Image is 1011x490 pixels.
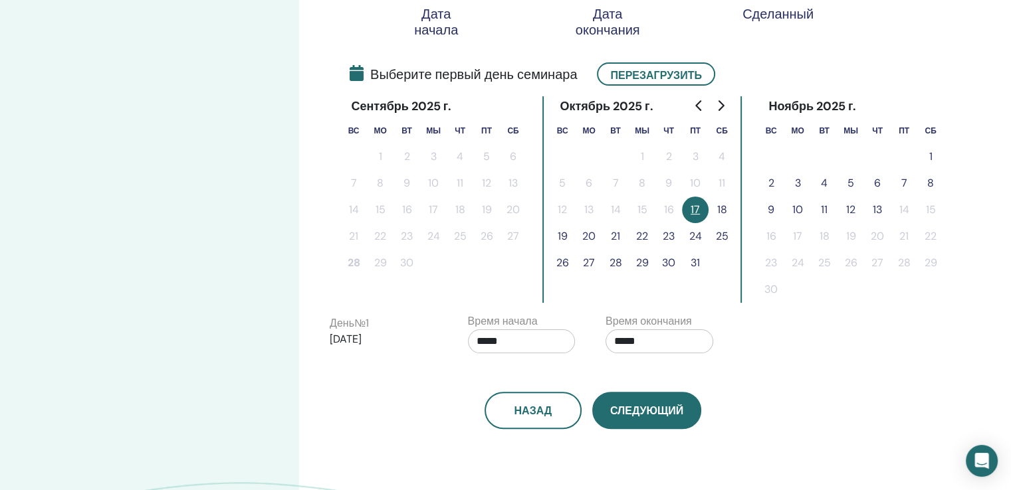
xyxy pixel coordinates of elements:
[742,5,814,23] font: Сделанный
[864,117,891,143] th: Четверг
[429,203,438,216] font: 17
[366,316,369,330] font: 1
[663,125,674,136] font: Чт
[374,229,386,243] font: 22
[510,149,516,163] font: 6
[485,392,582,429] button: Назад
[374,256,387,270] font: 29
[666,149,672,163] font: 2
[348,256,360,270] font: 28
[404,149,410,163] font: 2
[655,117,682,143] th: Четверг
[639,176,645,190] font: 8
[340,117,367,143] th: Воскресенье
[379,149,382,163] font: 1
[662,256,675,270] font: 30
[602,117,629,143] th: Вторник
[420,117,447,143] th: Среда
[818,256,831,270] font: 25
[377,176,384,190] font: 8
[367,117,393,143] th: Понедельник
[557,125,568,136] font: Вс
[457,176,463,190] font: 11
[354,316,366,330] font: №
[663,229,675,243] font: 23
[576,5,640,39] font: Дата окончания
[871,229,884,243] font: 20
[845,256,857,270] font: 26
[843,125,858,136] font: Мы
[393,117,420,143] th: Вторник
[665,176,672,190] font: 9
[690,176,701,190] font: 10
[500,117,526,143] th: Суббота
[414,5,458,39] font: Дата начала
[514,404,552,418] font: Назад
[768,203,774,216] font: 9
[635,125,649,136] font: Мы
[641,149,644,163] font: 1
[351,176,357,190] font: 7
[925,256,937,270] font: 29
[611,203,621,216] font: 14
[764,282,778,296] font: 30
[811,117,838,143] th: Вторник
[838,117,864,143] th: Среда
[454,229,467,243] font: 25
[682,117,709,143] th: Пятница
[403,176,410,190] font: 9
[613,176,619,190] font: 7
[710,92,731,119] button: Перейти к следующему месяцу
[610,68,701,82] font: Перезагрузить
[766,125,777,136] font: Вс
[899,229,909,243] font: 21
[820,229,830,243] font: 18
[784,117,811,143] th: Понедельник
[401,125,412,136] font: Вт
[693,149,699,163] font: 3
[636,256,649,270] font: 29
[927,176,934,190] font: 8
[637,203,647,216] font: 15
[636,229,648,243] font: 22
[691,203,700,216] font: 17
[374,125,386,136] font: Мо
[508,176,518,190] font: 13
[582,229,596,243] font: 20
[556,256,569,270] font: 26
[610,404,683,418] font: Следующий
[549,117,576,143] th: Воскресенье
[874,176,881,190] font: 6
[847,176,854,190] font: 5
[821,203,828,216] font: 11
[792,256,804,270] font: 24
[597,62,715,86] button: Перезагрузить
[370,66,577,83] font: Выберите первый день семинара
[716,125,727,136] font: Сб
[768,98,856,114] font: Ноябрь 2025 г.
[846,203,855,216] font: 12
[483,149,490,163] font: 5
[507,125,518,136] font: Сб
[428,176,439,190] font: 10
[765,256,777,270] font: 23
[709,117,735,143] th: Суббота
[606,314,692,328] font: Время окончания
[506,203,520,216] font: 20
[330,332,362,346] font: [DATE]
[401,229,413,243] font: 23
[901,176,907,190] font: 7
[507,229,519,243] font: 27
[917,117,944,143] th: Суббота
[481,125,492,136] font: Пт
[690,125,701,136] font: Пт
[610,256,622,270] font: 28
[426,125,441,136] font: Мы
[898,256,911,270] font: 28
[819,125,830,136] font: Вт
[348,125,360,136] font: Вс
[689,92,710,119] button: Перейти к предыдущему месяцу
[584,203,594,216] font: 13
[717,203,727,216] font: 18
[872,125,883,136] font: Чт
